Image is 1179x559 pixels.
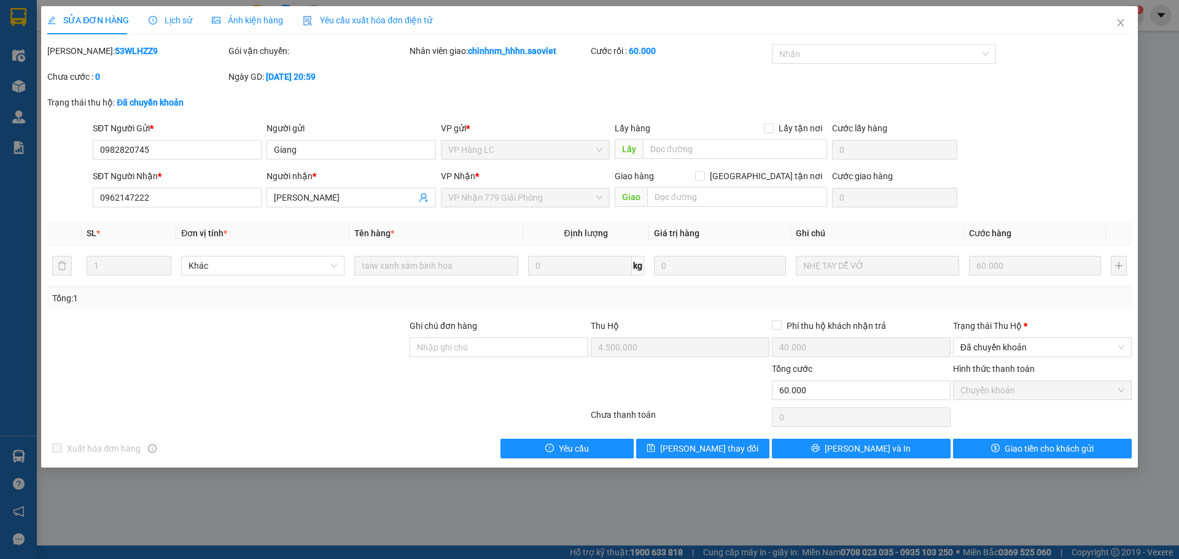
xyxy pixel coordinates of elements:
[953,319,1132,333] div: Trạng thái Thu Hộ
[832,140,957,160] input: Cước lấy hàng
[660,442,758,455] span: [PERSON_NAME] thay đổi
[500,439,634,458] button: exclamation-circleYêu cầu
[468,46,556,56] b: chinhnm_hhhn.saoviet
[267,169,435,183] div: Người nhận
[303,15,432,25] span: Yêu cầu xuất hóa đơn điện tử
[796,256,959,276] input: Ghi Chú
[811,444,820,453] span: printer
[441,171,475,181] span: VP Nhận
[115,46,158,56] b: 53WLHZZ9
[117,98,184,107] b: Đã chuyển khoản
[212,16,220,25] span: picture
[647,444,655,453] span: save
[47,44,226,58] div: [PERSON_NAME]:
[212,15,283,25] span: Ảnh kiện hàng
[410,321,477,331] label: Ghi chú đơn hàng
[148,444,157,453] span: info-circle
[960,338,1124,357] span: Đã chuyển khoản
[832,171,893,181] label: Cước giao hàng
[1005,442,1094,455] span: Giao tiền cho khách gửi
[774,121,827,135] span: Lấy tận nơi
[705,169,827,183] span: [GEOGRAPHIC_DATA] tận nơi
[441,121,610,135] div: VP gửi
[636,439,769,458] button: save[PERSON_NAME] thay đổi
[782,319,891,333] span: Phí thu hộ khách nhận trả
[559,442,589,455] span: Yêu cầu
[303,16,313,26] img: icon
[591,321,619,331] span: Thu Hộ
[969,256,1101,276] input: 0
[772,364,812,374] span: Tổng cước
[615,139,643,159] span: Lấy
[615,187,647,207] span: Giao
[93,169,262,183] div: SĐT Người Nhận
[47,15,129,25] span: SỬA ĐƠN HÀNG
[149,16,157,25] span: clock-circle
[791,222,964,245] th: Ghi chú
[410,44,588,58] div: Nhân viên giao:
[545,444,554,453] span: exclamation-circle
[93,121,262,135] div: SĐT Người Gửi
[47,16,56,25] span: edit
[969,228,1011,238] span: Cước hàng
[47,96,271,109] div: Trạng thái thu hộ:
[354,228,394,238] span: Tên hàng
[589,408,771,430] div: Chưa thanh toán
[228,70,407,83] div: Ngày GD:
[354,256,518,276] input: VD: Bàn, Ghế
[991,444,1000,453] span: dollar
[825,442,911,455] span: [PERSON_NAME] và In
[643,139,827,159] input: Dọc đường
[654,256,786,276] input: 0
[267,121,435,135] div: Người gửi
[47,70,226,83] div: Chưa cước :
[52,291,455,305] div: Tổng: 1
[832,188,957,207] input: Cước giao hàng
[448,141,602,159] span: VP Hàng LC
[832,123,887,133] label: Cước lấy hàng
[960,381,1124,399] span: Chuyển khoản
[419,193,429,202] span: user-add
[266,72,316,82] b: [DATE] 20:59
[1103,6,1138,40] button: Close
[52,256,72,276] button: delete
[772,439,951,458] button: printer[PERSON_NAME] và In
[564,228,608,238] span: Định lượng
[591,44,769,58] div: Cước rồi :
[647,187,827,207] input: Dọc đường
[615,171,654,181] span: Giao hàng
[87,228,96,238] span: SL
[1111,256,1127,276] button: plus
[189,256,337,275] span: Khác
[629,46,656,56] b: 60.000
[953,439,1132,458] button: dollarGiao tiền cho khách gửi
[181,228,227,238] span: Đơn vị tính
[953,364,1035,374] label: Hình thức thanh toán
[1116,18,1126,28] span: close
[632,256,644,276] span: kg
[615,123,650,133] span: Lấy hàng
[228,44,407,58] div: Gói vận chuyển:
[410,337,588,357] input: Ghi chú đơn hàng
[654,228,699,238] span: Giá trị hàng
[62,442,146,455] span: Xuất hóa đơn hàng
[448,188,602,207] span: VP Nhận 779 Giải Phóng
[95,72,100,82] b: 0
[149,15,192,25] span: Lịch sử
